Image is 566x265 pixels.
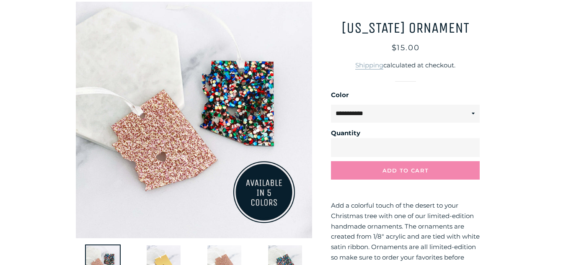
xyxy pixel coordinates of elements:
[383,167,429,174] span: Add to Cart
[355,61,383,69] a: Shipping
[392,43,420,52] span: $15.00
[331,161,480,180] button: Add to Cart
[331,60,480,71] div: calculated at checkout.
[331,128,476,139] label: Quantity
[76,2,313,238] img: Arizona Ornament
[331,90,480,100] label: Color
[331,21,480,36] h1: [US_STATE] Ornament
